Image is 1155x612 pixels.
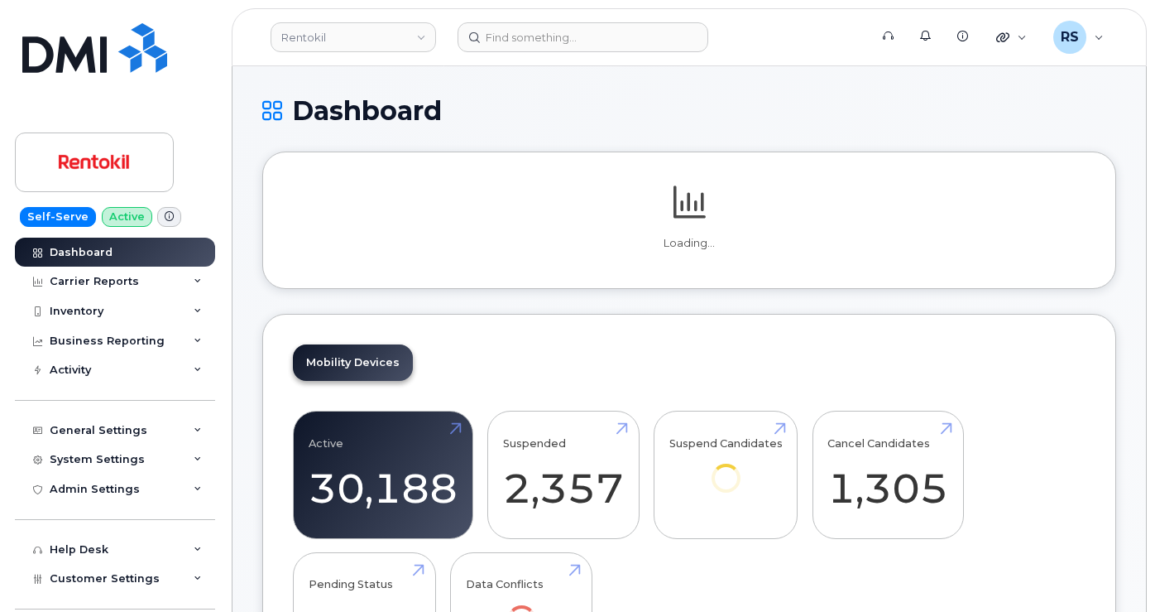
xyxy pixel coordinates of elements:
[293,236,1086,251] p: Loading...
[309,421,458,530] a: Active 30,188
[262,96,1116,125] h1: Dashboard
[827,421,948,530] a: Cancel Candidates 1,305
[293,345,413,381] a: Mobility Devices
[503,421,624,530] a: Suspended 2,357
[669,421,783,516] a: Suspend Candidates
